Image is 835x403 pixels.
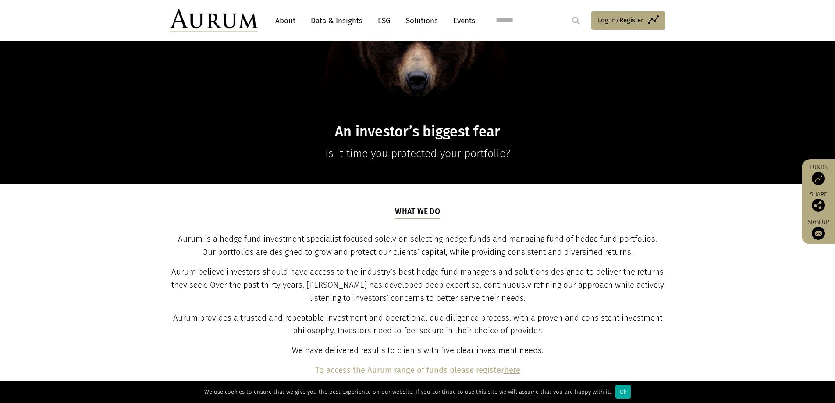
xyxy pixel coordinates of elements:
div: Share [806,192,831,212]
a: Data & Insights [306,13,367,29]
a: Log in/Register [591,11,665,30]
a: ESG [373,13,395,29]
a: Solutions [402,13,442,29]
div: Ok [615,385,631,399]
a: Sign up [806,218,831,240]
b: To access the Aurum range of funds please register [315,365,504,375]
span: Aurum believe investors should have access to the industry’s best hedge fund managers and solutio... [171,267,664,303]
h5: What we do [395,206,440,218]
a: About [271,13,300,29]
img: Sign up to our newsletter [812,227,825,240]
p: Is it time you protected your portfolio? [249,145,587,162]
span: Aurum provides a trusted and repeatable investment and operational due diligence process, with a ... [173,313,662,336]
input: Submit [567,12,585,29]
a: here [504,365,520,375]
img: Aurum [170,9,258,32]
span: We have delivered results to clients with five clear investment needs. [292,346,544,355]
a: Funds [806,164,831,185]
span: Log in/Register [598,15,643,25]
a: Events [449,13,475,29]
h1: An investor’s biggest fear [249,123,587,140]
span: Aurum is a hedge fund investment specialist focused solely on selecting hedge funds and managing ... [178,234,657,257]
img: Access Funds [812,172,825,185]
img: Share this post [812,199,825,212]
